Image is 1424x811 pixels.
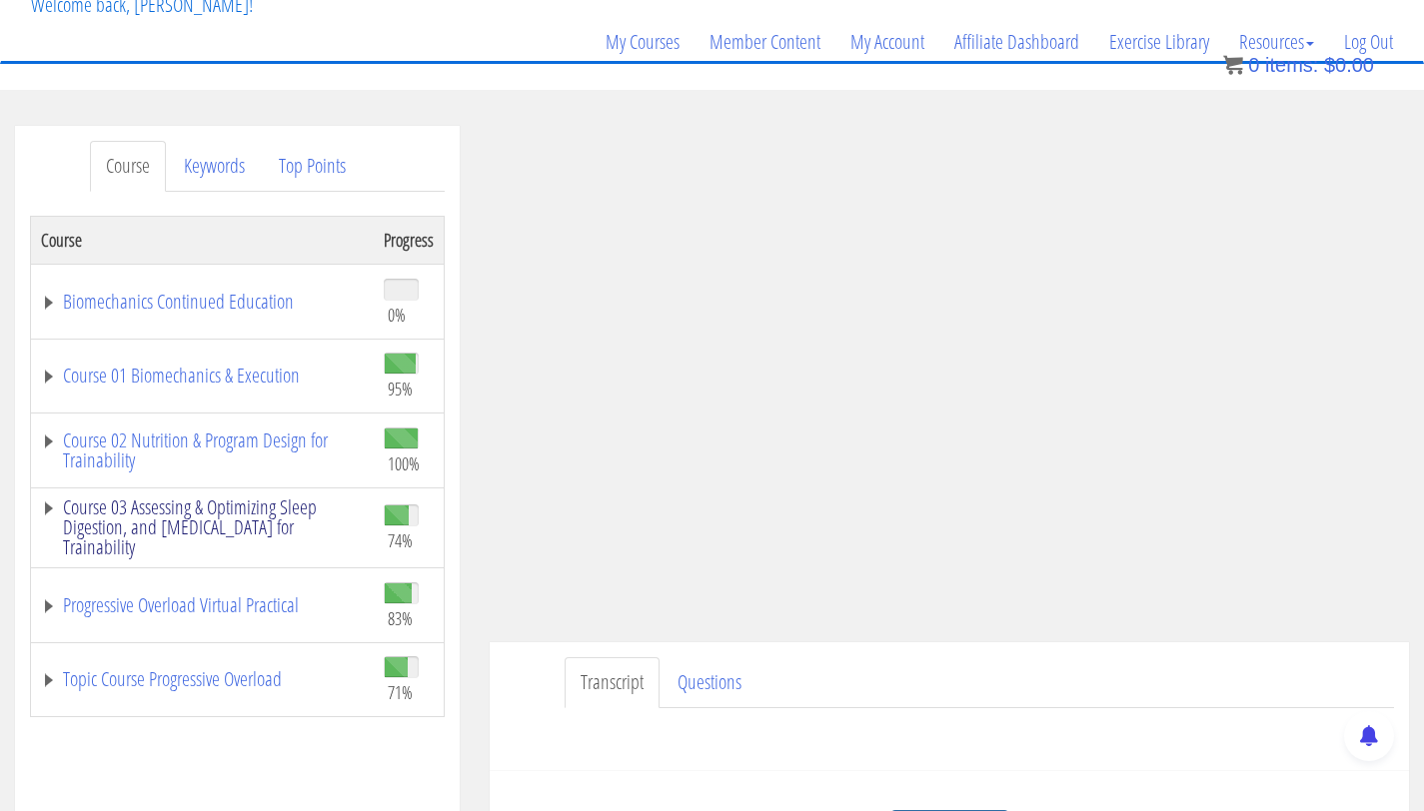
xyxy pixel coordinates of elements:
[263,141,362,192] a: Top Points
[662,657,757,708] a: Questions
[90,141,166,192] a: Course
[1223,55,1243,75] img: icon11.png
[41,595,364,615] a: Progressive Overload Virtual Practical
[41,292,364,312] a: Biomechanics Continued Education
[1265,54,1318,76] span: items:
[1223,54,1374,76] a: 0 items: $0.00
[31,216,375,264] th: Course
[388,378,413,400] span: 95%
[388,681,413,703] span: 71%
[1324,54,1374,76] bdi: 0.00
[41,669,364,689] a: Topic Course Progressive Overload
[1324,54,1335,76] span: $
[388,529,413,551] span: 74%
[168,141,261,192] a: Keywords
[41,497,364,557] a: Course 03 Assessing & Optimizing Sleep Digestion, and [MEDICAL_DATA] for Trainability
[388,607,413,629] span: 83%
[1248,54,1259,76] span: 0
[41,430,364,470] a: Course 02 Nutrition & Program Design for Trainability
[374,216,445,264] th: Progress
[565,657,660,708] a: Transcript
[388,304,406,326] span: 0%
[41,366,364,386] a: Course 01 Biomechanics & Execution
[388,452,420,474] span: 100%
